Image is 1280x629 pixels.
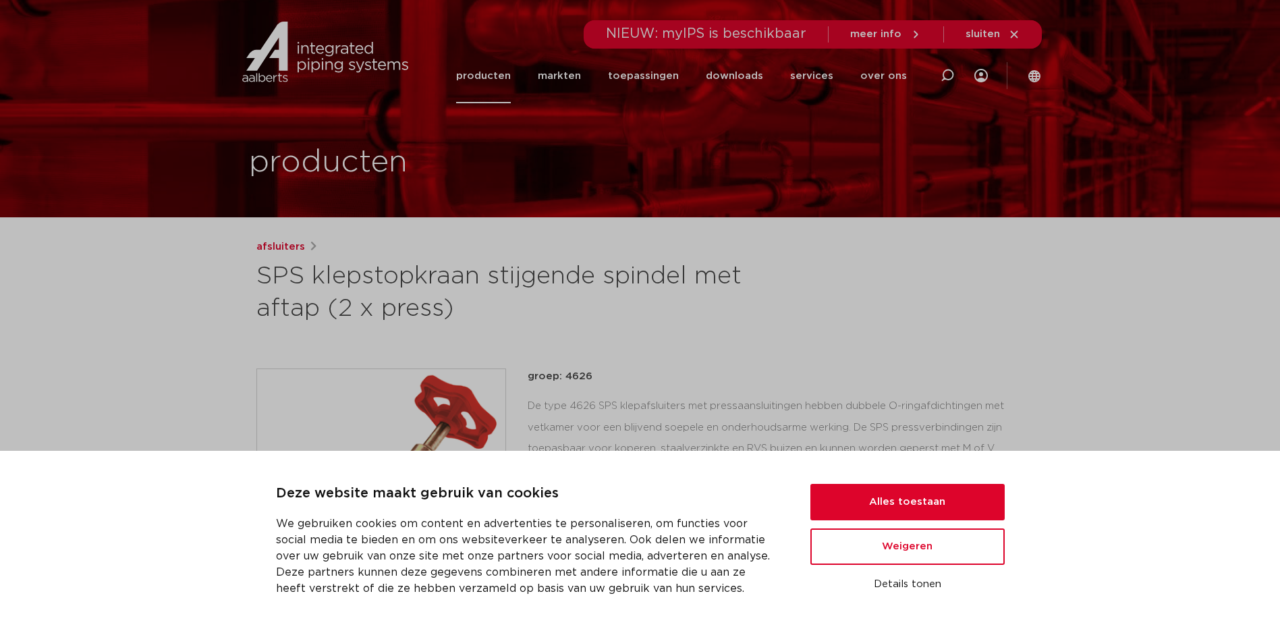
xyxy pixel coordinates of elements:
[608,49,679,103] a: toepassingen
[966,28,1020,40] a: sluiten
[974,49,988,103] div: my IPS
[538,49,581,103] a: markten
[528,395,1024,530] div: De type 4626 SPS klepafsluiters met pressaansluitingen hebben dubbele O-ringafdichtingen met vetk...
[850,29,901,39] span: meer info
[706,49,763,103] a: downloads
[256,261,763,325] h1: SPS klepstopkraan stijgende spindel met aftap (2 x press)
[606,27,806,40] span: NIEUW: myIPS is beschikbaar
[966,29,1000,39] span: sluiten
[810,528,1005,565] button: Weigeren
[850,28,922,40] a: meer info
[276,483,778,505] p: Deze website maakt gebruik van cookies
[810,573,1005,596] button: Details tonen
[276,516,778,597] p: We gebruiken cookies om content en advertenties te personaliseren, om functies voor social media ...
[790,49,833,103] a: services
[256,239,305,255] a: afsluiters
[249,141,408,184] h1: producten
[456,49,907,103] nav: Menu
[257,369,505,618] img: Product Image for SPS klepstopkraan stijgende spindel met aftap (2 x press)
[528,368,1024,385] p: groep: 4626
[456,49,511,103] a: producten
[810,484,1005,520] button: Alles toestaan
[860,49,907,103] a: over ons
